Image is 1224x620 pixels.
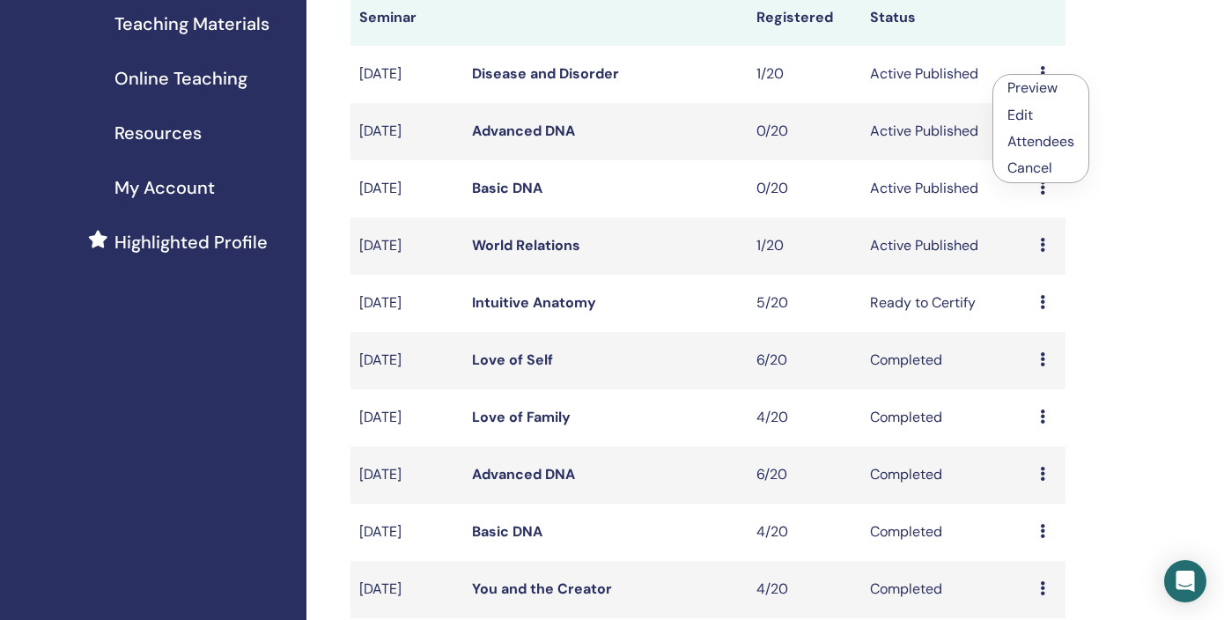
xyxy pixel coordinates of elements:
td: [DATE] [350,46,464,103]
td: [DATE] [350,160,464,218]
a: Preview [1007,78,1058,97]
td: [DATE] [350,389,464,447]
a: Advanced DNA [472,465,575,483]
td: 0/20 [748,160,861,218]
td: [DATE] [350,561,464,618]
a: Disease and Disorder [472,64,619,83]
a: Love of Family [472,408,571,426]
td: Active Published [861,218,1031,275]
td: Completed [861,561,1031,618]
a: You and the Creator [472,579,612,598]
td: 1/20 [748,46,861,103]
td: [DATE] [350,332,464,389]
a: Intuitive Anatomy [472,293,596,312]
td: Completed [861,389,1031,447]
div: Open Intercom Messenger [1164,560,1206,602]
span: Teaching Materials [114,11,269,37]
td: [DATE] [350,275,464,332]
a: Advanced DNA [472,122,575,140]
a: Attendees [1007,132,1074,151]
td: Completed [861,504,1031,561]
td: Completed [861,332,1031,389]
td: Active Published [861,46,1031,103]
a: Basic DNA [472,179,542,197]
td: 5/20 [748,275,861,332]
td: 1/20 [748,218,861,275]
td: 4/20 [748,389,861,447]
span: My Account [114,174,215,201]
td: Active Published [861,103,1031,160]
td: 4/20 [748,504,861,561]
td: 6/20 [748,447,861,504]
td: [DATE] [350,103,464,160]
a: World Relations [472,236,580,255]
td: Active Published [861,160,1031,218]
span: Resources [114,120,202,146]
td: 4/20 [748,561,861,618]
span: Highlighted Profile [114,229,268,255]
a: Basic DNA [472,522,542,541]
td: 6/20 [748,332,861,389]
span: Online Teaching [114,65,247,92]
td: [DATE] [350,447,464,504]
p: Cancel [1007,158,1074,179]
td: Completed [861,447,1031,504]
a: Love of Self [472,351,553,369]
a: Edit [1007,106,1033,124]
td: Ready to Certify [861,275,1031,332]
td: 0/20 [748,103,861,160]
td: [DATE] [350,504,464,561]
td: [DATE] [350,218,464,275]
